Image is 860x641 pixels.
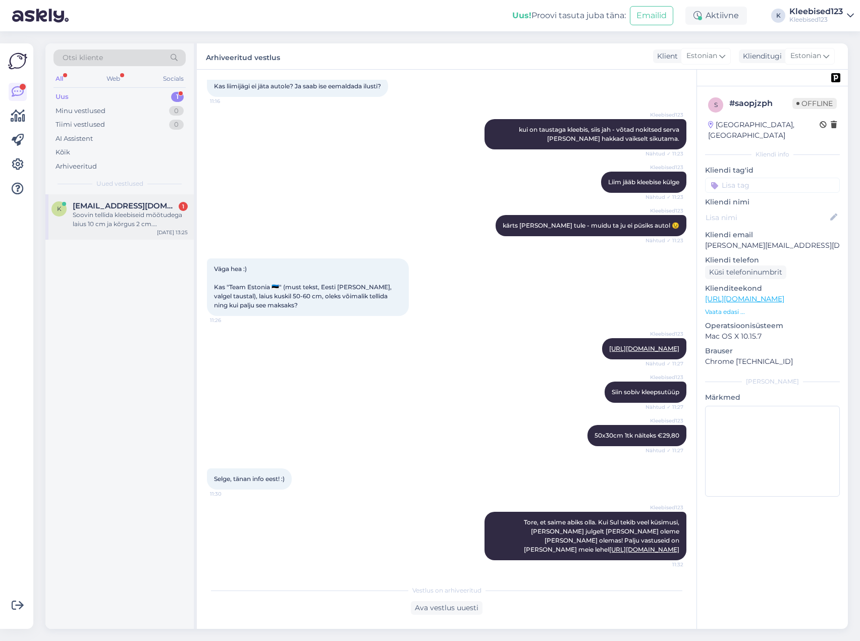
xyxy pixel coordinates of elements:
span: Vestlus on arhiveeritud [412,586,481,595]
a: Kleebised123Kleebised123 [789,8,854,24]
span: Nähtud ✓ 11:23 [646,193,683,201]
img: Askly Logo [8,51,27,71]
span: Nähtud ✓ 11:27 [646,447,683,454]
span: Liim jääb kleebise külge [608,178,679,186]
span: kui on taustaga kleebis, siis jah - võtad nokitsed serva [PERSON_NAME] hakkad vaikselt sikutama. [519,126,681,142]
div: Uus [56,92,69,102]
p: Kliendi email [705,230,840,240]
div: Aktiivne [685,7,747,25]
div: Tiimi vestlused [56,120,105,130]
p: Märkmed [705,392,840,403]
span: Kleebised123 [646,207,683,215]
span: Kleebised123 [646,164,683,171]
div: Web [104,72,122,85]
div: Minu vestlused [56,106,105,116]
p: Operatsioonisüsteem [705,320,840,331]
span: Offline [792,98,837,109]
span: Nähtud ✓ 11:27 [646,403,683,411]
p: Vaata edasi ... [705,307,840,316]
span: Siin sobiv kleepsutüüp [612,388,679,396]
div: Arhiveeritud [56,162,97,172]
p: Mac OS X 10.15.7 [705,331,840,342]
a: [URL][DOMAIN_NAME] [705,294,784,303]
span: Kas liimijägi ei jäta autole? Ja saab ise eemaldada ilusti? [214,82,381,90]
div: 1 [179,202,188,211]
input: Lisa nimi [706,212,828,223]
span: Kleebised123 [646,504,683,511]
div: 0 [169,120,184,130]
div: [DATE] 13:25 [157,229,188,236]
div: All [53,72,65,85]
span: 11:30 [210,490,248,498]
span: Uued vestlused [96,179,143,188]
div: Kõik [56,147,70,157]
b: Uus! [512,11,531,20]
a: [URL][DOMAIN_NAME] [609,546,679,553]
div: 1 [171,92,184,102]
input: Lisa tag [705,178,840,193]
button: Emailid [630,6,673,25]
span: Väga hea :) Kas "Team Estonia 🇪🇪" (must tekst, Eesti [PERSON_NAME], valgel taustal), laius kuskil... [214,265,393,309]
span: Nähtud ✓ 11:23 [646,150,683,157]
div: # saopjzph [729,97,792,110]
p: Kliendi telefon [705,255,840,265]
span: Selge, tänan info eest! :) [214,475,285,483]
div: Proovi tasuta juba täna: [512,10,626,22]
p: [PERSON_NAME][EMAIL_ADDRESS][DOMAIN_NAME] [705,240,840,251]
span: Estonian [686,50,717,62]
p: Klienditeekond [705,283,840,294]
span: Estonian [790,50,821,62]
div: Küsi telefoninumbrit [705,265,786,279]
span: Kleebised123 [646,373,683,381]
span: kaja.karo@ut.ee [73,201,178,210]
span: Otsi kliente [63,52,103,63]
label: Arhiveeritud vestlus [206,49,280,63]
div: Ava vestlus uuesti [411,601,482,615]
span: Kleebised123 [646,111,683,119]
span: Tore, et saime abiks olla. Kui Sul tekib veel küsimusi, [PERSON_NAME] julgelt [PERSON_NAME] oleme... [524,518,681,553]
div: Klienditugi [739,51,782,62]
span: Kleebised123 [646,417,683,424]
span: Nähtud ✓ 11:27 [646,360,683,367]
p: Brauser [705,346,840,356]
img: pd [831,73,840,82]
div: [GEOGRAPHIC_DATA], [GEOGRAPHIC_DATA] [708,120,820,141]
span: 50x30cm 1tk näiteks €29,80 [595,432,679,439]
div: Klient [653,51,678,62]
p: Chrome [TECHNICAL_ID] [705,356,840,367]
div: Kliendi info [705,150,840,159]
div: 0 [169,106,184,116]
span: k [57,205,62,212]
div: K [771,9,785,23]
div: [PERSON_NAME] [705,377,840,386]
p: Kliendi nimi [705,197,840,207]
p: Kliendi tag'id [705,165,840,176]
div: Kleebised123 [789,8,843,16]
span: 11:16 [210,97,248,105]
span: s [714,101,718,109]
span: Nähtud ✓ 11:23 [646,237,683,244]
span: 11:26 [210,316,248,324]
span: 11:32 [646,561,683,568]
div: Kleebised123 [789,16,843,24]
div: Socials [161,72,186,85]
div: AI Assistent [56,134,93,144]
a: [URL][DOMAIN_NAME] [609,345,679,352]
span: Kleebised123 [646,330,683,338]
div: Soovin tellida kleebiseid mõõtudega laius 10 cm ja kõrgus 2 cm. Tellimisvorm annab aga veateate, ... [73,210,188,229]
span: kärts [PERSON_NAME] tule - muidu ta ju ei püsiks autol 😉 [503,222,679,229]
